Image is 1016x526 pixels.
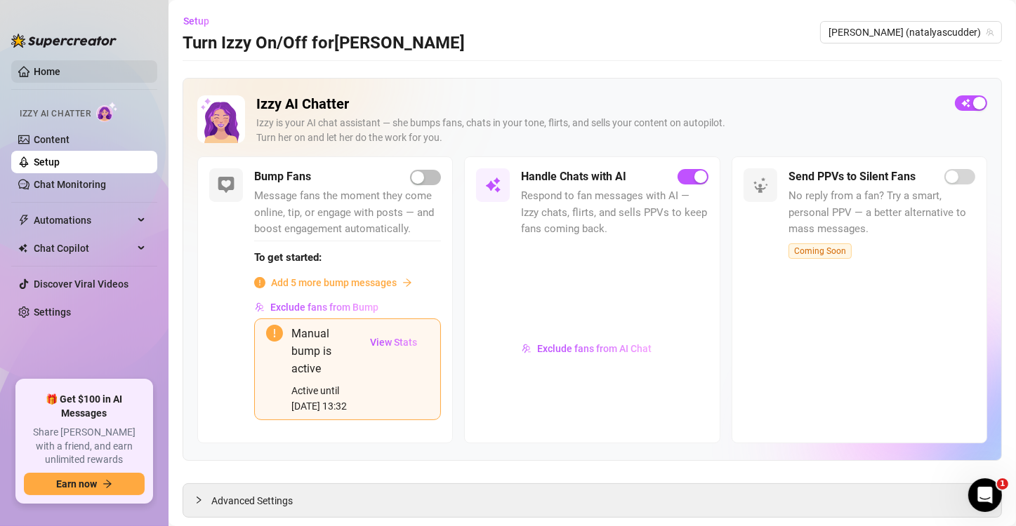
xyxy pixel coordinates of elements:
[34,66,60,77] a: Home
[370,337,417,348] span: View Stats
[34,306,71,318] a: Settings
[402,278,412,288] span: arrow-right
[194,492,211,508] div: collapsed
[183,10,220,32] button: Setup
[255,302,265,312] img: svg%3e
[789,243,852,259] span: Coming Soon
[521,337,652,360] button: Exclude fans from AI Chat
[96,102,118,122] img: AI Chatter
[997,478,1008,490] span: 1
[20,107,91,121] span: Izzy AI Chatter
[34,278,128,290] a: Discover Viral Videos
[789,188,975,238] span: No reply from a fan? Try a smart, personal PPV — a better alternative to mass messages.
[256,116,944,145] div: Izzy is your AI chat assistant — she bumps fans, chats in your tone, flirts, and sells your conte...
[521,188,708,238] span: Respond to fan messages with AI — Izzy chats, flirts, and sells PPVs to keep fans coming back.
[24,473,145,495] button: Earn nowarrow-right
[521,168,626,185] h5: Handle Chats with AI
[537,343,652,354] span: Exclude fans from AI Chat
[34,156,60,168] a: Setup
[103,479,112,489] span: arrow-right
[270,302,378,313] span: Exclude fans from Bump
[271,275,397,290] span: Add 5 more bump messages
[752,177,769,194] img: svg%3e
[522,344,532,353] img: svg%3e
[211,493,293,508] span: Advanced Settings
[986,28,994,36] span: team
[218,177,235,194] img: svg%3e
[256,95,944,113] h2: Izzy AI Chatter
[254,277,265,288] span: info-circle
[254,296,379,318] button: Exclude fans from Bump
[968,478,1002,512] iframe: Intercom live chat
[291,383,358,414] div: Active until [DATE] 13:32
[254,251,322,264] strong: To get started:
[194,496,203,504] span: collapsed
[829,22,994,43] span: Natalya (natalyascudder)
[34,134,70,145] a: Content
[197,95,245,143] img: Izzy AI Chatter
[34,209,133,231] span: Automations
[24,426,145,467] span: Share [PERSON_NAME] with a friend, and earn unlimited rewards
[56,478,97,490] span: Earn now
[18,215,29,226] span: thunderbolt
[24,393,145,420] span: 🎁 Get $100 in AI Messages
[358,325,429,360] button: View Stats
[266,325,283,342] span: exclamation-circle
[484,177,501,194] img: svg%3e
[18,243,27,253] img: Chat Copilot
[11,34,117,48] img: logo-BBDzfeDw.svg
[291,325,358,377] div: Manual bump is active
[254,188,441,238] span: Message fans the moment they come online, tip, or engage with posts — and boost engagement automa...
[254,168,311,185] h5: Bump Fans
[183,32,465,55] h3: Turn Izzy On/Off for [PERSON_NAME]
[34,179,106,190] a: Chat Monitoring
[183,15,209,27] span: Setup
[34,237,133,259] span: Chat Copilot
[789,168,916,185] h5: Send PPVs to Silent Fans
